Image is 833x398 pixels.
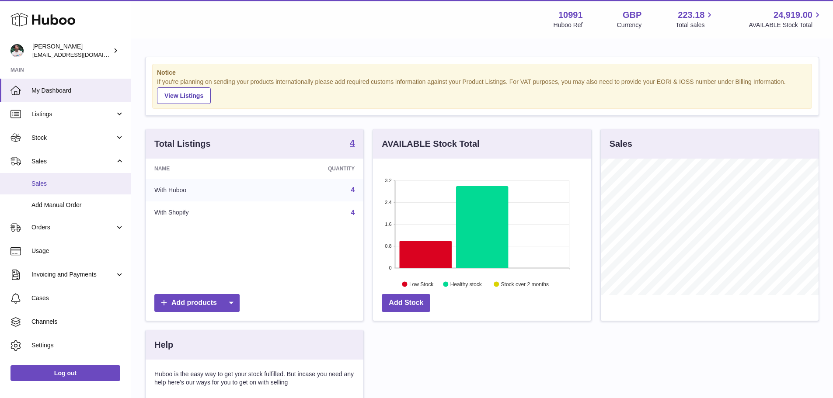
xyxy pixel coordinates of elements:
strong: 10991 [558,9,583,21]
a: 4 [351,209,355,216]
text: Healthy stock [450,281,482,287]
text: 0 [389,265,392,270]
span: Channels [31,318,124,326]
span: [EMAIL_ADDRESS][DOMAIN_NAME] [32,51,129,58]
h3: AVAILABLE Stock Total [382,138,479,150]
span: AVAILABLE Stock Total [749,21,823,29]
text: Low Stock [409,281,434,287]
span: Settings [31,341,124,350]
span: Sales [31,157,115,166]
a: Log out [10,365,120,381]
span: 24,919.00 [774,9,812,21]
span: Total sales [676,21,714,29]
text: 2.4 [385,200,392,205]
span: Cases [31,294,124,302]
a: 223.18 Total sales [676,9,714,29]
a: Add products [154,294,240,312]
a: 24,919.00 AVAILABLE Stock Total [749,9,823,29]
text: 0.8 [385,243,392,249]
strong: GBP [623,9,641,21]
span: Sales [31,180,124,188]
td: With Shopify [146,201,263,224]
text: Stock over 2 months [501,281,549,287]
span: 223.18 [678,9,704,21]
a: View Listings [157,87,211,104]
h3: Total Listings [154,138,211,150]
strong: Notice [157,69,807,77]
h3: Help [154,339,173,351]
span: Listings [31,110,115,118]
text: 3.2 [385,178,392,183]
span: My Dashboard [31,87,124,95]
strong: 4 [350,138,355,147]
span: Invoicing and Payments [31,270,115,279]
span: Usage [31,247,124,255]
span: Add Manual Order [31,201,124,209]
div: Currency [617,21,642,29]
th: Quantity [263,159,364,179]
a: 4 [350,138,355,149]
p: Huboo is the easy way to get your stock fulfilled. But incase you need any help here's our ways f... [154,370,355,387]
div: [PERSON_NAME] [32,42,111,59]
h3: Sales [610,138,632,150]
a: 4 [351,186,355,194]
span: Orders [31,223,115,232]
div: If you're planning on sending your products internationally please add required customs informati... [157,78,807,104]
a: Add Stock [382,294,430,312]
div: Huboo Ref [554,21,583,29]
th: Name [146,159,263,179]
img: internalAdmin-10991@internal.huboo.com [10,44,24,57]
text: 1.6 [385,221,392,227]
td: With Huboo [146,179,263,201]
span: Stock [31,134,115,142]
